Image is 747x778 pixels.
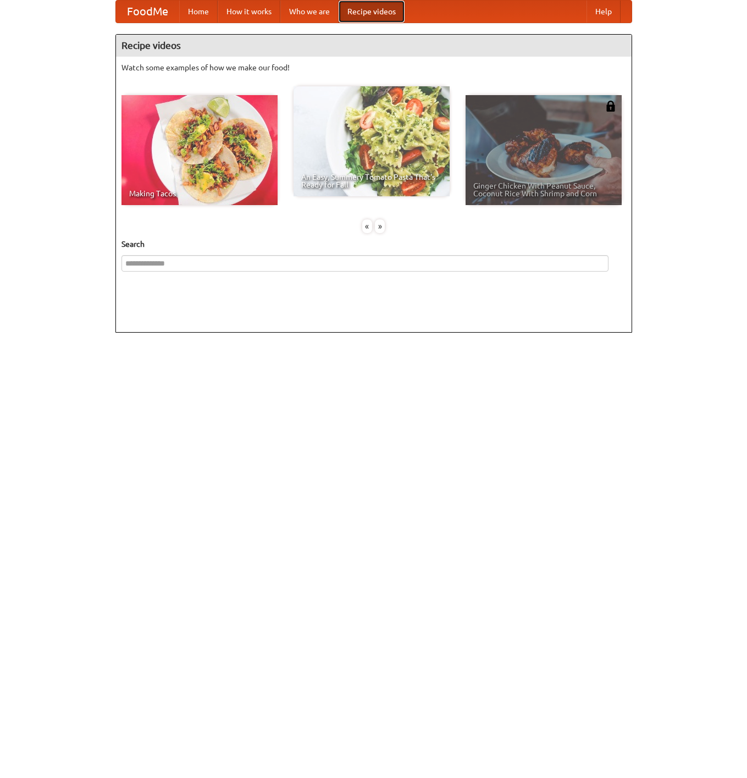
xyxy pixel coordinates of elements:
a: Who we are [280,1,339,23]
div: « [362,219,372,233]
a: FoodMe [116,1,179,23]
h4: Recipe videos [116,35,632,57]
span: Making Tacos [129,190,270,197]
img: 483408.png [605,101,616,112]
a: Recipe videos [339,1,405,23]
a: Help [586,1,621,23]
a: Home [179,1,218,23]
a: How it works [218,1,280,23]
span: An Easy, Summery Tomato Pasta That's Ready for Fall [301,173,442,189]
a: Making Tacos [121,95,278,205]
p: Watch some examples of how we make our food! [121,62,626,73]
div: » [375,219,385,233]
a: An Easy, Summery Tomato Pasta That's Ready for Fall [294,86,450,196]
h5: Search [121,239,626,250]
